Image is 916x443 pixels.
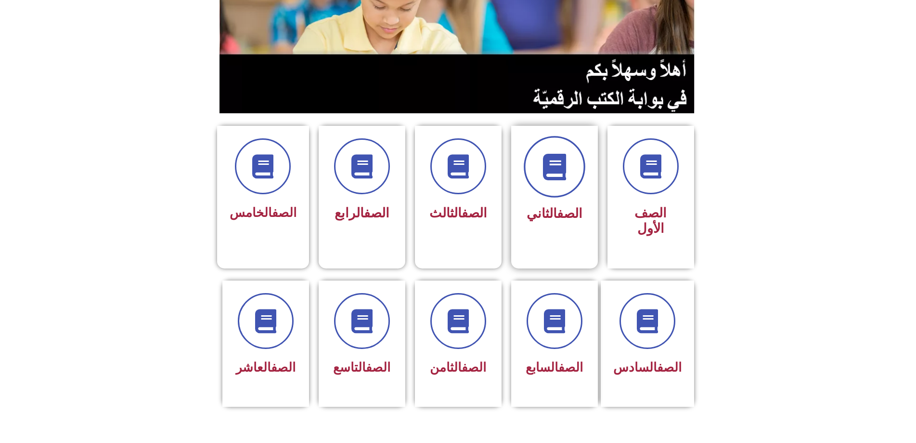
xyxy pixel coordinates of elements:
[527,206,582,221] span: الثاني
[272,205,297,220] a: الصف
[462,205,487,221] a: الصف
[364,205,389,221] a: الصف
[558,360,583,375] a: الصف
[634,205,667,236] span: الصف الأول
[526,360,583,375] span: السابع
[271,360,296,375] a: الصف
[657,360,682,375] a: الصف
[366,360,390,375] a: الصف
[557,206,582,221] a: الصف
[613,360,682,375] span: السادس
[236,360,296,375] span: العاشر
[335,205,389,221] span: الرابع
[230,205,297,220] span: الخامس
[430,360,486,375] span: الثامن
[333,360,390,375] span: التاسع
[429,205,487,221] span: الثالث
[462,360,486,375] a: الصف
